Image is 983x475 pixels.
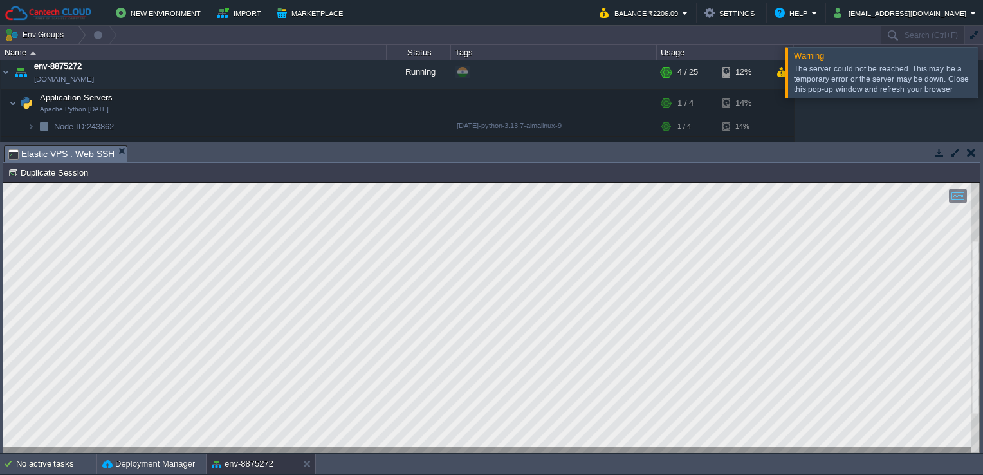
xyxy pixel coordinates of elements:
[457,122,562,129] span: [DATE]-python-3.13.7-almalinux-9
[5,5,92,21] img: Cantech Cloud
[116,5,205,21] button: New Environment
[35,137,53,157] img: AMDAwAAAACH5BAEAAAAALAAAAAABAAEAAAICRAEAOw==
[657,45,793,60] div: Usage
[677,55,698,89] div: 4 / 25
[27,137,35,157] img: AMDAwAAAACH5BAEAAAAALAAAAAABAAEAAAICRAEAOw==
[27,116,35,136] img: AMDAwAAAACH5BAEAAAAALAAAAAABAAEAAAICRAEAOw==
[600,5,682,21] button: Balance ₹2206.09
[775,5,811,21] button: Help
[722,90,764,116] div: 14%
[452,45,656,60] div: Tags
[722,116,764,136] div: 14%
[9,90,17,116] img: AMDAwAAAACH5BAEAAAAALAAAAAABAAEAAAICRAEAOw==
[212,458,273,470] button: env-8875272
[102,458,195,470] button: Deployment Manager
[387,45,450,60] div: Status
[30,51,36,55] img: AMDAwAAAACH5BAEAAAAALAAAAAABAAEAAAICRAEAOw==
[217,5,265,21] button: Import
[387,55,451,89] div: Running
[1,55,11,89] img: AMDAwAAAACH5BAEAAAAALAAAAAABAAEAAAICRAEAOw==
[34,60,82,73] a: env-8875272
[39,92,115,103] span: Application Servers
[54,122,87,131] span: Node ID:
[39,93,115,102] a: Application ServersApache Python [DATE]
[8,146,115,162] span: Elastic VPS : Web SSH
[16,454,96,474] div: No active tasks
[5,26,68,44] button: Env Groups
[17,90,35,116] img: AMDAwAAAACH5BAEAAAAALAAAAAABAAEAAAICRAEAOw==
[834,5,970,21] button: [EMAIL_ADDRESS][DOMAIN_NAME]
[40,106,109,113] span: Apache Python [DATE]
[34,73,94,86] a: [DOMAIN_NAME]
[35,116,53,136] img: AMDAwAAAACH5BAEAAAAALAAAAAABAAEAAAICRAEAOw==
[277,5,347,21] button: Marketplace
[53,121,116,132] a: Node ID:243862
[12,55,30,89] img: AMDAwAAAACH5BAEAAAAALAAAAAABAAEAAAICRAEAOw==
[53,121,116,132] span: 243862
[722,55,764,89] div: 12%
[794,51,824,61] span: Warning
[677,90,694,116] div: 1 / 4
[794,64,975,95] div: The server could not be reached. This may be a temporary error or the server may be down. Close t...
[1,45,386,60] div: Name
[8,167,92,178] button: Duplicate Session
[677,116,691,136] div: 1 / 4
[704,5,758,21] button: Settings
